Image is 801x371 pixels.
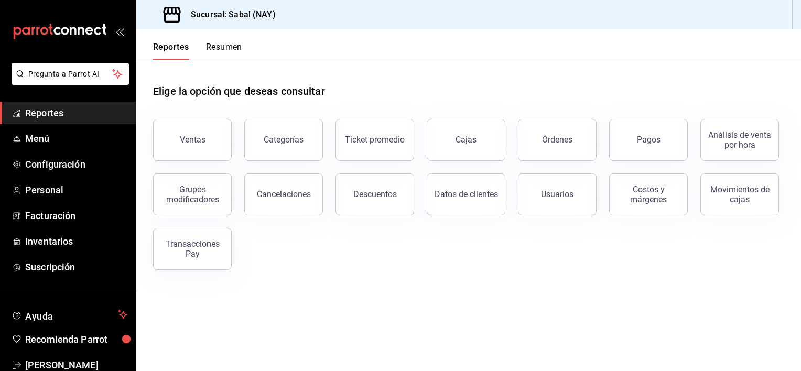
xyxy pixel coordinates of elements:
[456,135,477,145] div: Cajas
[153,119,232,161] button: Ventas
[609,119,688,161] button: Pagos
[153,83,325,99] h1: Elige la opción que deseas consultar
[541,189,573,199] div: Usuarios
[153,42,242,60] div: navigation tabs
[427,119,505,161] button: Cajas
[25,157,127,171] span: Configuración
[244,173,323,215] button: Cancelaciones
[616,184,681,204] div: Costos y márgenes
[518,173,597,215] button: Usuarios
[12,63,129,85] button: Pregunta a Parrot AI
[335,173,414,215] button: Descuentos
[25,106,127,120] span: Reportes
[707,184,772,204] div: Movimientos de cajas
[335,119,414,161] button: Ticket promedio
[353,189,397,199] div: Descuentos
[25,209,127,223] span: Facturación
[244,119,323,161] button: Categorías
[25,132,127,146] span: Menú
[25,183,127,197] span: Personal
[345,135,405,145] div: Ticket promedio
[637,135,661,145] div: Pagos
[25,234,127,248] span: Inventarios
[28,69,113,80] span: Pregunta a Parrot AI
[160,239,225,259] div: Transacciones Pay
[25,308,114,321] span: Ayuda
[153,173,232,215] button: Grupos modificadores
[518,119,597,161] button: Órdenes
[435,189,498,199] div: Datos de clientes
[180,135,205,145] div: Ventas
[182,8,276,21] h3: Sucursal: Sabal (NAY)
[609,173,688,215] button: Costos y márgenes
[257,189,311,199] div: Cancelaciones
[707,130,772,150] div: Análisis de venta por hora
[700,119,779,161] button: Análisis de venta por hora
[700,173,779,215] button: Movimientos de cajas
[25,332,127,346] span: Recomienda Parrot
[115,27,124,36] button: open_drawer_menu
[153,228,232,270] button: Transacciones Pay
[153,42,189,60] button: Reportes
[7,76,129,87] a: Pregunta a Parrot AI
[542,135,572,145] div: Órdenes
[427,173,505,215] button: Datos de clientes
[160,184,225,204] div: Grupos modificadores
[264,135,304,145] div: Categorías
[25,260,127,274] span: Suscripción
[206,42,242,60] button: Resumen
